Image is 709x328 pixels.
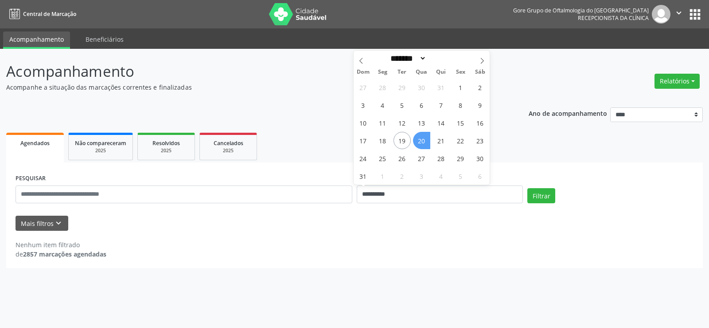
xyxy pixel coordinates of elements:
[413,150,430,167] span: Agosto 27, 2025
[578,14,649,22] span: Recepcionista da clínica
[374,79,391,96] span: Julho 28, 2025
[413,96,430,114] span: Agosto 6, 2025
[374,150,391,167] span: Agosto 25, 2025
[674,8,684,18] i: 
[354,96,372,114] span: Agosto 3, 2025
[16,249,106,259] div: de
[152,139,180,147] span: Resolvidos
[3,32,70,49] a: Acompanhamento
[654,74,700,89] button: Relatórios
[374,96,391,114] span: Agosto 4, 2025
[79,32,130,47] a: Beneficiários
[374,114,391,131] span: Agosto 11, 2025
[20,139,50,147] span: Agendados
[393,96,411,114] span: Agosto 5, 2025
[527,188,555,203] button: Filtrar
[432,79,450,96] span: Julho 31, 2025
[432,150,450,167] span: Agosto 28, 2025
[431,69,451,75] span: Qui
[75,139,126,147] span: Não compareceram
[471,132,489,149] span: Agosto 23, 2025
[452,79,469,96] span: Agosto 1, 2025
[393,150,411,167] span: Agosto 26, 2025
[54,218,63,228] i: keyboard_arrow_down
[374,132,391,149] span: Agosto 18, 2025
[413,114,430,131] span: Agosto 13, 2025
[6,7,76,21] a: Central de Marcação
[513,7,649,14] div: Gore Grupo de Oftalmologia do [GEOGRAPHIC_DATA]
[16,240,106,249] div: Nenhum item filtrado
[529,107,607,119] p: Ano de acompanhamento
[354,150,372,167] span: Agosto 24, 2025
[354,167,372,185] span: Agosto 31, 2025
[23,250,106,258] strong: 2857 marcações agendadas
[393,132,411,149] span: Agosto 19, 2025
[452,96,469,114] span: Agosto 8, 2025
[426,54,456,63] input: Year
[471,114,489,131] span: Agosto 16, 2025
[471,167,489,185] span: Setembro 6, 2025
[6,83,494,92] p: Acompanhe a situação das marcações correntes e finalizadas
[354,79,372,96] span: Julho 27, 2025
[374,167,391,185] span: Setembro 1, 2025
[452,114,469,131] span: Agosto 15, 2025
[413,79,430,96] span: Julho 30, 2025
[452,167,469,185] span: Setembro 5, 2025
[432,96,450,114] span: Agosto 7, 2025
[652,5,670,24] img: img
[432,114,450,131] span: Agosto 14, 2025
[206,147,250,154] div: 2025
[432,132,450,149] span: Agosto 21, 2025
[413,167,430,185] span: Setembro 3, 2025
[412,69,431,75] span: Qua
[471,79,489,96] span: Agosto 2, 2025
[470,69,490,75] span: Sáb
[16,172,46,186] label: PESQUISAR
[388,54,427,63] select: Month
[214,139,243,147] span: Cancelados
[413,132,430,149] span: Agosto 20, 2025
[354,69,373,75] span: Dom
[6,60,494,83] p: Acompanhamento
[354,114,372,131] span: Agosto 10, 2025
[451,69,470,75] span: Sex
[392,69,412,75] span: Ter
[144,147,188,154] div: 2025
[354,132,372,149] span: Agosto 17, 2025
[16,216,68,231] button: Mais filtroskeyboard_arrow_down
[75,147,126,154] div: 2025
[393,79,411,96] span: Julho 29, 2025
[452,132,469,149] span: Agosto 22, 2025
[670,5,687,24] button: 
[373,69,392,75] span: Seg
[687,7,703,22] button: apps
[471,150,489,167] span: Agosto 30, 2025
[452,150,469,167] span: Agosto 29, 2025
[393,167,411,185] span: Setembro 2, 2025
[23,10,76,18] span: Central de Marcação
[432,167,450,185] span: Setembro 4, 2025
[471,96,489,114] span: Agosto 9, 2025
[393,114,411,131] span: Agosto 12, 2025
